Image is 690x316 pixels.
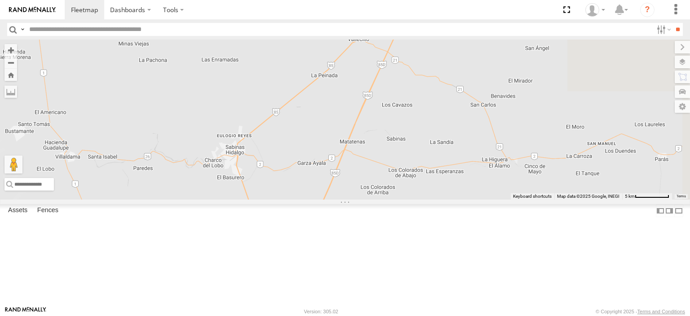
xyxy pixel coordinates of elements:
button: Zoom out [4,56,17,69]
div: Version: 305.02 [304,309,338,314]
label: Map Settings [675,100,690,113]
a: Terms [677,194,686,198]
label: Fences [33,205,63,217]
button: Zoom in [4,44,17,56]
label: Search Filter Options [653,23,672,36]
label: Measure [4,85,17,98]
div: © Copyright 2025 - [596,309,685,314]
a: Terms and Conditions [637,309,685,314]
span: Map data ©2025 Google, INEGI [557,194,619,199]
label: Dock Summary Table to the Left [656,204,665,217]
label: Hide Summary Table [674,204,683,217]
button: Keyboard shortcuts [513,193,552,200]
a: Visit our Website [5,307,46,316]
label: Dock Summary Table to the Right [665,204,674,217]
button: Map Scale: 5 km per 73 pixels [622,193,672,200]
div: VORTEX FREIGHT [582,3,608,17]
button: Zoom Home [4,69,17,81]
img: rand-logo.svg [9,7,56,13]
button: Drag Pegman onto the map to open Street View [4,156,22,174]
i: ? [640,3,655,17]
label: Search Query [19,23,26,36]
label: Assets [4,205,32,217]
span: 5 km [625,194,635,199]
